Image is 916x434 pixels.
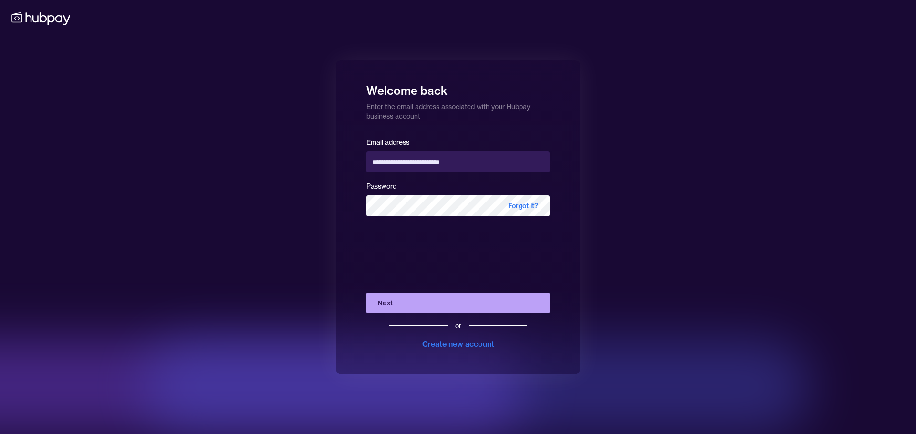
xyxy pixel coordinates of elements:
div: Create new account [422,338,494,350]
label: Password [366,182,396,191]
label: Email address [366,138,409,147]
span: Forgot it? [497,195,550,216]
button: Next [366,293,550,313]
p: Enter the email address associated with your Hubpay business account [366,98,550,121]
h1: Welcome back [366,77,550,98]
div: or [455,321,461,331]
